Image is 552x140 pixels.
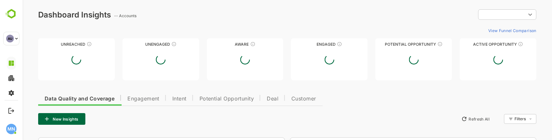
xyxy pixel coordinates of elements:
div: These accounts have just entered the buying cycle and need further nurturing [228,41,233,47]
div: MN [6,124,16,134]
ag: -- Accounts [92,13,116,18]
div: Unreached [16,42,92,47]
div: Dashboard Insights [16,10,88,19]
div: Filters [491,113,514,125]
div: These accounts have not shown enough engagement and need nurturing [149,41,154,47]
span: Intent [150,96,164,101]
div: Aware [184,42,261,47]
button: Refresh All [436,114,470,124]
span: Deal [244,96,256,101]
span: Engagement [105,96,137,101]
div: These accounts have open opportunities which might be at any of the Sales Stages [495,41,501,47]
div: Unengaged [100,42,177,47]
img: BambooboxLogoMark.f1c84d78b4c51b1a7b5f700c9845e183.svg [3,8,20,20]
div: Engaged [268,42,345,47]
button: New Insights [16,113,63,125]
div: ​ [456,9,514,20]
span: Potential Opportunity [177,96,232,101]
div: Active Opportunity [437,42,514,47]
button: Logout [7,106,16,115]
div: AU [6,35,14,42]
div: These accounts are MQAs and can be passed on to Inside Sales [415,41,420,47]
span: Customer [269,96,294,101]
div: These accounts are warm, further nurturing would qualify them to MQAs [314,41,319,47]
span: Data Quality and Coverage [22,96,92,101]
div: Filters [492,116,503,121]
div: Potential Opportunity [353,42,429,47]
button: View Funnel Comparison [463,25,514,36]
div: These accounts have not been engaged with for a defined time period [64,41,69,47]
